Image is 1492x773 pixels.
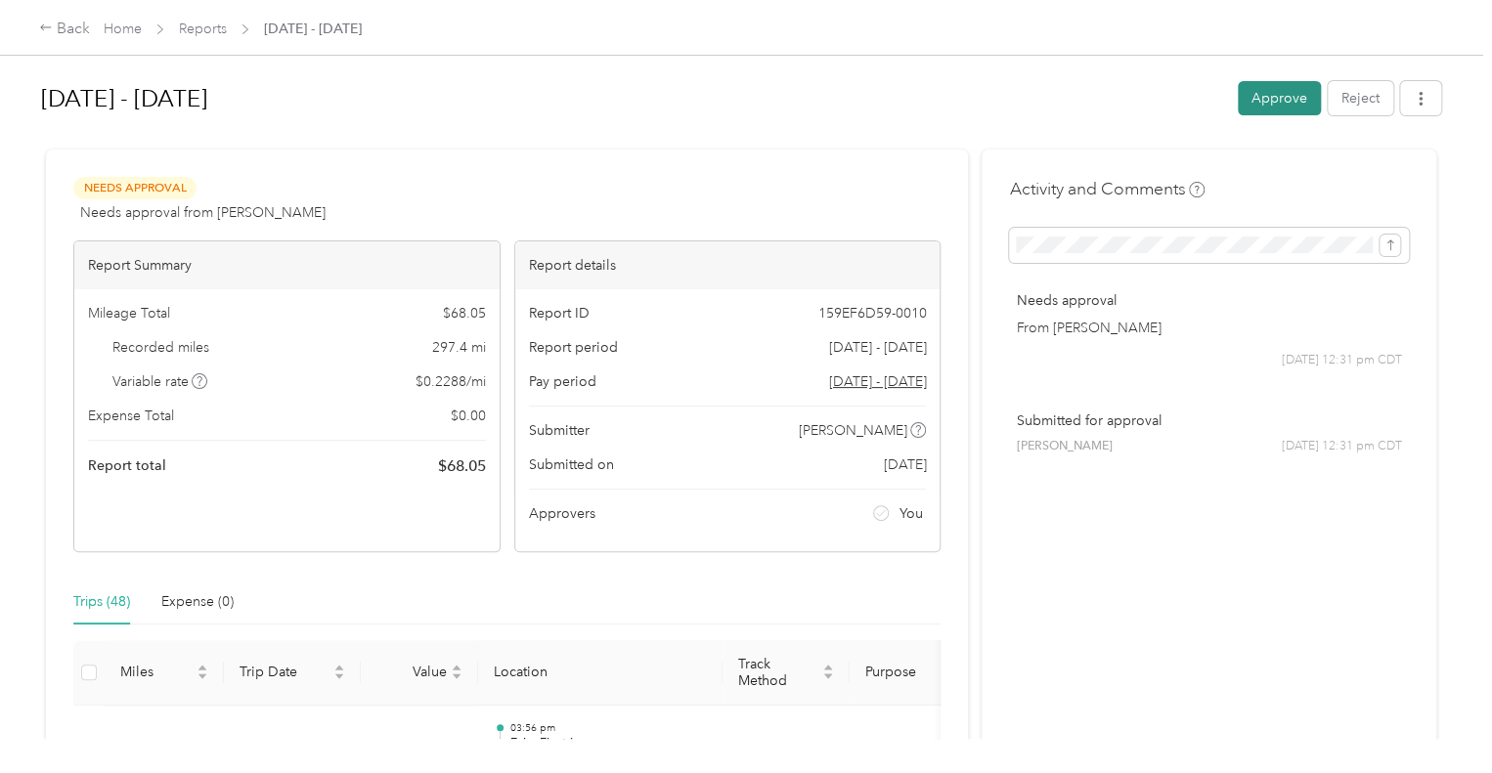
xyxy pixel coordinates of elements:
p: 03:56 pm [509,721,707,735]
span: $ 68.05 [438,454,486,478]
span: caret-down [451,670,462,682]
a: Reports [179,21,227,37]
span: Trip Date [240,664,329,680]
button: Approve [1238,81,1321,115]
span: Purpose [865,664,965,680]
button: Reject [1328,81,1393,115]
span: Submitted on [529,454,614,475]
th: Value [361,640,478,706]
span: Report total [88,455,166,476]
span: caret-up [197,662,208,673]
span: caret-up [451,662,462,673]
div: Report details [515,241,941,289]
span: Go to pay period [828,371,926,392]
span: Value [376,664,447,680]
span: $ 0.2288 / mi [416,371,486,392]
span: Expense Total [88,406,174,426]
p: Echo Electric [509,735,707,752]
a: Home [104,21,142,37]
span: $ 68.05 [443,303,486,323]
span: caret-up [822,662,834,673]
span: Report period [529,337,618,358]
th: Purpose [850,640,996,706]
span: [DATE] 12:31 pm CDT [1282,352,1402,369]
span: [PERSON_NAME] [799,420,907,441]
span: [DATE] [883,454,926,475]
div: Expense (0) [161,591,234,613]
span: [PERSON_NAME] [1016,438,1112,455]
span: [DATE] - [DATE] [828,337,926,358]
span: [DATE] 12:31 pm CDT [1282,438,1402,455]
div: Back [39,18,90,41]
th: Track Method [723,640,850,706]
span: Report ID [529,303,590,323]
span: caret-down [822,670,834,682]
span: $ 0.00 [451,406,486,426]
th: Trip Date [224,640,361,706]
span: Submitter [529,420,590,441]
iframe: Everlance-gr Chat Button Frame [1382,664,1492,773]
span: [DATE] - [DATE] [264,19,362,39]
span: Miles [120,664,193,680]
span: caret-down [197,670,208,682]
h4: Activity and Comments [1009,177,1205,201]
span: caret-down [333,670,345,682]
span: Needs approval from [PERSON_NAME] [80,202,326,223]
span: Track Method [738,656,818,689]
span: Pay period [529,371,596,392]
span: Variable rate [112,371,208,392]
p: Submitted for approval [1016,410,1402,431]
p: Needs approval [1016,290,1402,311]
span: Needs Approval [73,177,197,199]
span: caret-up [333,662,345,673]
span: Recorded miles [112,337,209,358]
span: Approvers [529,503,595,524]
th: Location [478,640,723,706]
h1: Sep 1 - 30, 2025 [41,75,1224,122]
span: Mileage Total [88,303,170,323]
div: Trips (48) [73,591,130,613]
p: From [PERSON_NAME] [1016,318,1402,338]
span: You [900,503,923,524]
span: 297.4 mi [432,337,486,358]
th: Miles [105,640,224,706]
div: Report Summary [74,241,500,289]
span: 159EF6D59-0010 [817,303,926,323]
